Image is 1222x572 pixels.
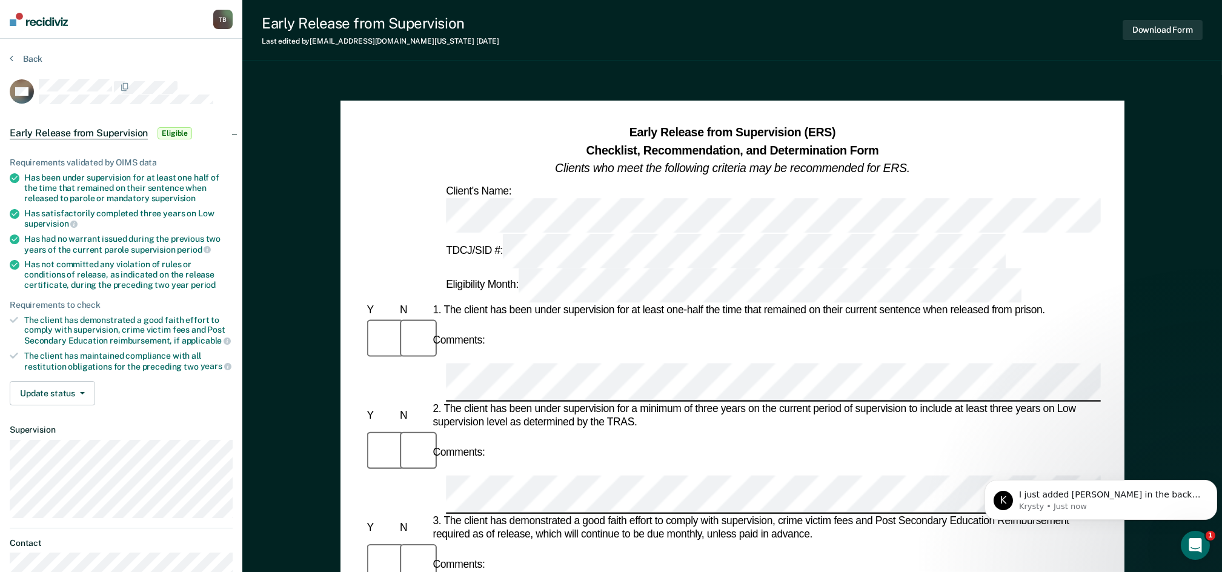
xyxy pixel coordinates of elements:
span: supervision [24,219,78,228]
div: 2. The client has been under supervision for a minimum of three years on the current period of su... [430,403,1101,430]
iframe: Intercom notifications message [980,454,1222,539]
h1: Krysty [59,6,90,15]
div: Question [175,186,233,213]
div: T B [213,10,233,29]
div: TDCJ/SID #: [443,233,1009,268]
button: Start recording [77,397,87,407]
img: Recidiviz [10,13,68,26]
div: Close [213,5,234,27]
div: Has had no warrant issued during the previous two years of the current parole supervision [24,234,233,254]
div: 1. The client has been under supervision for at least one-half the time that remained on their cu... [430,304,1101,317]
span: period [191,280,216,290]
div: Y [364,304,397,317]
div: Comments: [430,558,488,571]
div: 3. The client has demonstrated a good faith effort to comply with supervision, crime victim fees ... [430,515,1101,542]
span: supervision [151,193,196,203]
div: N [397,409,430,422]
div: Profile image for Krysty [35,7,54,26]
div: The client has maintained compliance with all restitution obligations for the preceding two [24,351,233,371]
iframe: Intercom live chat [1181,531,1210,560]
div: Question [185,193,223,205]
div: I believe the tool should automatically save all the POs you added into the search bar, so hopefu... [19,122,189,169]
dt: Contact [10,538,233,548]
button: Gif picker [38,397,48,407]
div: Comments: [430,334,488,347]
div: Early Release from Supervision [262,15,499,32]
button: go back [8,5,31,28]
div: Last edited by [EMAIL_ADDRESS][DOMAIN_NAME][US_STATE] [262,37,499,45]
div: Tamiya says… [10,186,233,214]
textarea: Message… [10,371,232,392]
strong: Checklist, Recommendation, and Determination Form [586,144,878,157]
button: Emoji picker [19,397,28,407]
div: N [397,304,430,317]
button: Download Form [1123,20,1203,40]
div: Y [364,409,397,422]
span: 1 [1206,531,1215,540]
span: years [201,361,231,371]
span: [DATE] [476,37,499,45]
div: Tamiya says… [10,25,233,73]
div: Y [364,522,397,535]
div: We are scoping an automated roster sync so new POs will automatically have access in the future. [19,311,189,347]
div: [PERSON_NAME] [143,363,233,390]
dt: Supervision [10,425,233,435]
div: Currently, you will message us with the new PO's name, role, and email and we will manually add t... [19,269,189,305]
div: Requirements to check [10,300,233,310]
div: Krysty says… [10,73,233,186]
div: The unit view for Unit Supervisors is already be in place automatically populating all the POs un... [19,80,189,116]
div: Tamiya says… [10,214,233,262]
div: Currently, you will message us with the new PO's name, role, and email and we will manually add t... [10,262,199,354]
div: I guess I will just need to type all 36 officers in the opportunities tab [53,32,223,56]
button: Home [190,5,213,28]
div: Tamiya says… [10,363,233,391]
button: Update status [10,381,95,405]
div: Has satisfactorily completed three years on Low [24,208,233,229]
button: Upload attachment [58,397,67,407]
div: when we get new officers so we how do they get access? [44,214,233,252]
div: The client has demonstrated a good faith effort to comply with supervision, crime victim fees and... [24,315,233,346]
button: Back [10,53,42,64]
button: Send a message… [208,392,227,411]
div: Comments: [430,446,488,459]
div: Has been under supervision for at least one half of the time that remained on their sentence when... [24,173,233,203]
span: Early Release from Supervision [10,127,148,139]
div: Requirements validated by OIMS data [10,158,233,168]
div: N [397,522,430,535]
span: period [177,245,211,254]
div: I guess I will just need to type all 36 officers in the opportunities tab [44,25,233,63]
div: when we get new officers so we how do they get access? [53,221,223,245]
strong: Early Release from Supervision (ERS) [629,126,835,139]
em: Clients who meet the following criteria may be recommended for ERS. [555,161,910,175]
div: Krysty says… [10,262,233,364]
span: Eligible [158,127,192,139]
p: Active [59,15,83,27]
span: applicable [182,336,231,345]
div: The unit view for Unit Supervisors is already be in place automatically populating all the POs un... [10,73,199,176]
div: Has not committed any violation of rules or conditions of release, as indicated on the release ce... [24,259,233,290]
button: TB [213,10,233,29]
div: Eligibility Month: [443,268,1024,302]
